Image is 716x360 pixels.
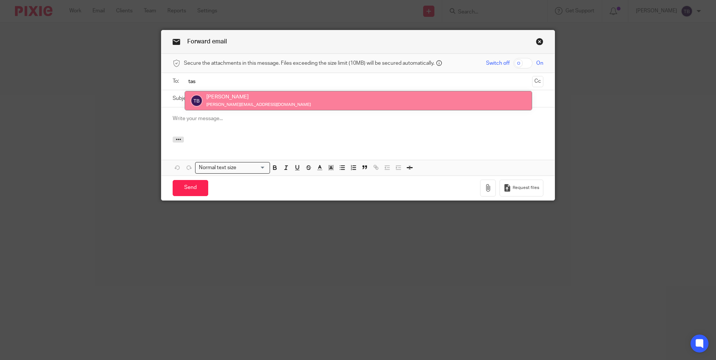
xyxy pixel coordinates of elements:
input: Search for option [239,164,266,172]
a: Close this dialog window [536,38,543,48]
small: [PERSON_NAME][EMAIL_ADDRESS][DOMAIN_NAME] [206,103,311,107]
span: Switch off [486,60,510,67]
button: Request files [500,180,543,196]
img: svg%3E [191,95,203,107]
input: Send [173,180,208,196]
div: Search for option [195,162,270,174]
span: Normal text size [197,164,238,172]
span: Secure the attachments in this message. Files exceeding the size limit (10MB) will be secured aut... [184,60,434,67]
label: Subject: [173,95,192,102]
span: Request files [513,185,539,191]
div: [PERSON_NAME] [206,93,311,101]
button: Cc [532,76,543,87]
label: To: [173,77,181,85]
span: Forward email [187,39,227,45]
span: On [536,60,543,67]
